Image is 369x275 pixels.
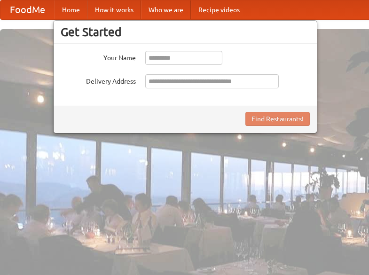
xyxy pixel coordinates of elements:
[61,74,136,86] label: Delivery Address
[0,0,55,19] a: FoodMe
[87,0,141,19] a: How it works
[245,112,310,126] button: Find Restaurants!
[61,51,136,63] label: Your Name
[141,0,191,19] a: Who we are
[55,0,87,19] a: Home
[61,25,310,39] h3: Get Started
[191,0,247,19] a: Recipe videos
